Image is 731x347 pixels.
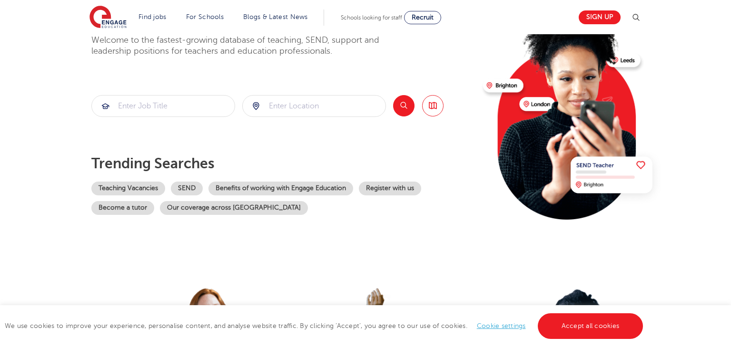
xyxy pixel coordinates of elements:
a: Recruit [404,11,441,24]
a: For Schools [186,13,224,20]
a: Cookie settings [477,322,526,329]
a: Benefits of working with Engage Education [208,182,353,195]
a: Accept all cookies [538,313,643,339]
a: Find jobs [138,13,167,20]
input: Submit [92,96,235,116]
a: Our coverage across [GEOGRAPHIC_DATA] [160,201,308,215]
a: Register with us [359,182,421,195]
input: Submit [243,96,385,116]
a: Sign up [579,10,621,24]
span: Recruit [412,14,434,21]
a: Teaching Vacancies [91,182,165,195]
a: Become a tutor [91,201,154,215]
span: We use cookies to improve your experience, personalise content, and analyse website traffic. By c... [5,322,645,329]
p: Trending searches [91,155,475,172]
span: Schools looking for staff [341,14,402,21]
button: Search [393,95,415,116]
div: Submit [91,95,235,117]
p: Welcome to the fastest-growing database of teaching, SEND, support and leadership positions for t... [91,35,405,57]
img: Engage Education [89,6,127,29]
a: SEND [171,182,203,195]
a: Blogs & Latest News [243,13,308,20]
div: Submit [242,95,386,117]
